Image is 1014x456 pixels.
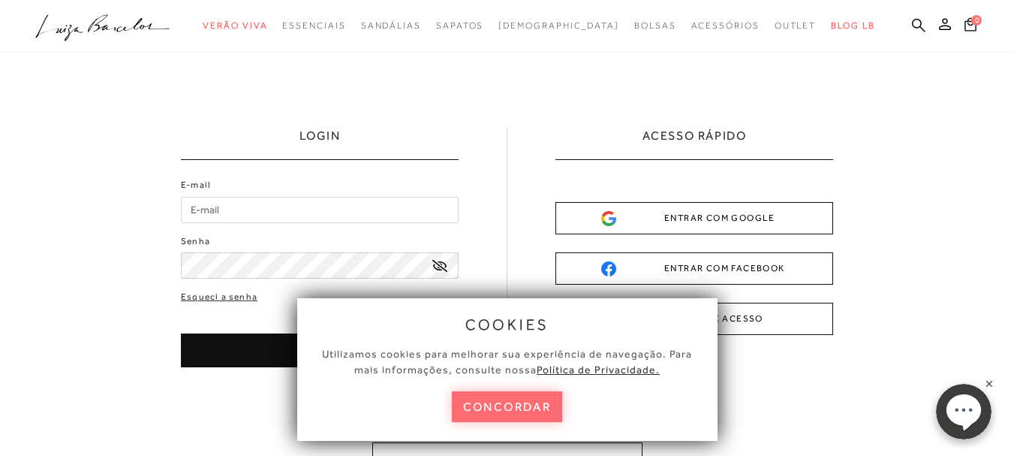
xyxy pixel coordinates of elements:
[181,334,459,367] button: ENTRAR
[282,20,345,31] span: Essenciais
[436,12,483,40] a: noSubCategoriesText
[203,12,267,40] a: noSubCategoriesText
[831,20,874,31] span: BLOG LB
[634,12,676,40] a: noSubCategoriesText
[601,261,787,276] div: ENTRAR COM FACEBOOK
[555,252,833,285] button: ENTRAR COM FACEBOOK
[282,12,345,40] a: noSubCategoriesText
[299,128,341,159] h1: LOGIN
[960,17,981,37] button: 0
[971,15,982,26] span: 0
[775,20,817,31] span: Outlet
[181,197,459,223] input: E-mail
[361,12,421,40] a: noSubCategoriesText
[634,20,676,31] span: Bolsas
[436,20,483,31] span: Sapatos
[601,210,787,226] div: ENTRAR COM GOOGLE
[691,12,760,40] a: noSubCategoriesText
[203,20,267,31] span: Verão Viva
[181,290,257,304] a: Esqueci a senha
[691,20,760,31] span: Acessórios
[181,234,210,249] label: Senha
[498,12,619,40] a: noSubCategoriesText
[181,178,211,192] label: E-mail
[465,316,549,333] span: cookies
[322,348,692,376] span: Utilizamos cookies para melhorar sua experiência de navegação. Para mais informações, consulte nossa
[432,260,447,271] a: exibir senha
[831,12,874,40] a: BLOG LB
[555,202,833,234] button: ENTRAR COM GOOGLE
[498,20,619,31] span: [DEMOGRAPHIC_DATA]
[452,391,563,422] button: concordar
[642,128,747,159] h2: ACESSO RÁPIDO
[775,12,817,40] a: noSubCategoriesText
[361,20,421,31] span: Sandálias
[537,364,660,376] a: Política de Privacidade.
